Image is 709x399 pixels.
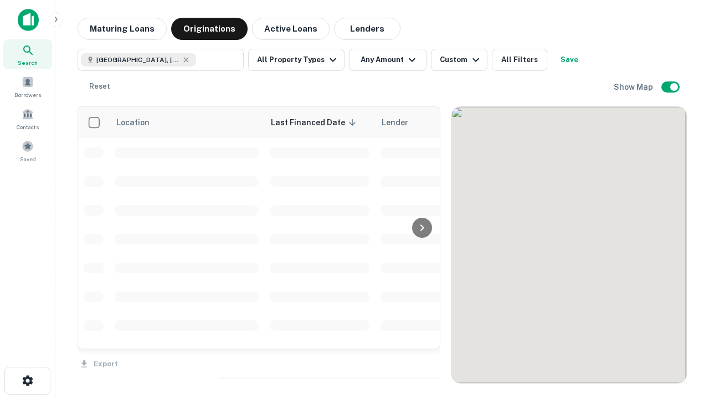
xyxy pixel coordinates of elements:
span: Saved [20,155,36,163]
button: Any Amount [349,49,427,71]
span: Location [116,116,164,129]
a: Borrowers [3,71,52,101]
span: Search [18,58,38,67]
span: Last Financed Date [271,116,359,129]
th: Last Financed Date [264,107,375,138]
span: [GEOGRAPHIC_DATA], [GEOGRAPHIC_DATA] [96,55,179,65]
button: All Filters [492,49,547,71]
span: Lender [382,116,408,129]
th: Location [109,107,264,138]
button: Custom [431,49,487,71]
iframe: Chat Widget [654,310,709,364]
h6: Show Map [614,81,655,93]
div: Custom [440,53,482,66]
img: capitalize-icon.png [18,9,39,31]
span: Contacts [17,122,39,131]
button: Reset [82,75,117,98]
a: Search [3,39,52,69]
th: Lender [375,107,552,138]
button: Save your search to get updates of matches that match your search criteria. [552,49,587,71]
a: Contacts [3,104,52,134]
a: Saved [3,136,52,166]
button: All Property Types [248,49,345,71]
div: 0 0 [452,107,686,383]
button: Maturing Loans [78,18,167,40]
button: Active Loans [252,18,330,40]
button: Lenders [334,18,400,40]
button: Originations [171,18,248,40]
span: Borrowers [14,90,41,99]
